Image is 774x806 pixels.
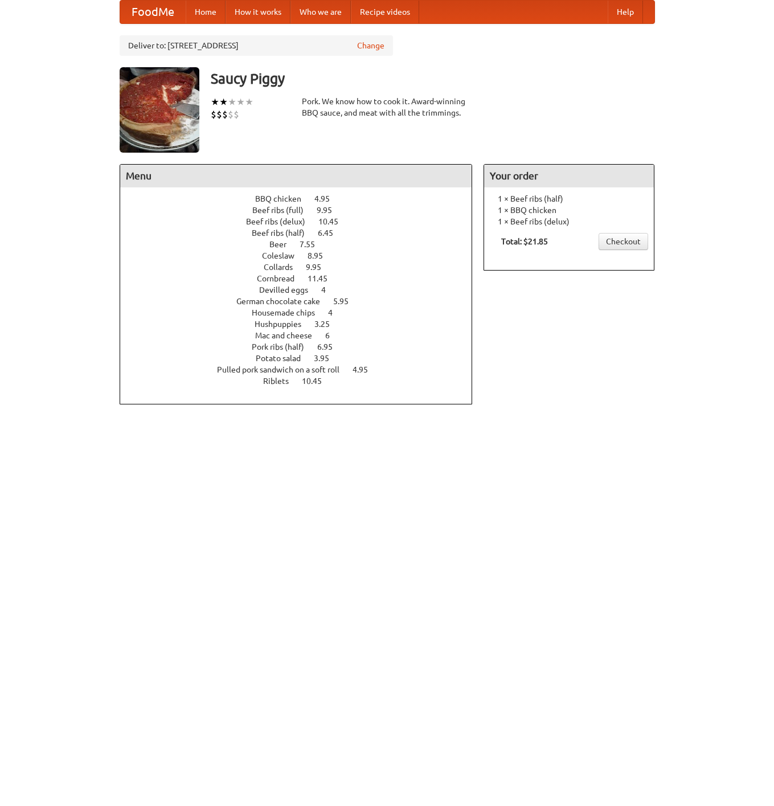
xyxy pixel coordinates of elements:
[211,67,655,90] h3: Saucy Piggy
[252,228,354,238] a: Beef ribs (half) 6.45
[317,342,344,351] span: 6.95
[226,1,290,23] a: How it works
[264,263,304,272] span: Collards
[259,285,347,294] a: Devilled eggs 4
[255,194,351,203] a: BBQ chicken 4.95
[219,96,228,108] li: ★
[318,228,345,238] span: 6.45
[255,194,313,203] span: BBQ chicken
[501,237,548,246] b: Total: $21.85
[252,228,316,238] span: Beef ribs (half)
[314,354,341,363] span: 3.95
[120,1,186,23] a: FoodMe
[269,240,336,249] a: Beer 7.55
[262,251,306,260] span: Coleslaw
[211,108,216,121] li: $
[318,217,350,226] span: 10.45
[246,217,317,226] span: Beef ribs (delux)
[490,204,648,216] li: 1 × BBQ chicken
[333,297,360,306] span: 5.95
[236,297,370,306] a: German chocolate cake 5.95
[302,377,333,386] span: 10.45
[252,308,354,317] a: Housemade chips 4
[263,377,300,386] span: Riblets
[252,308,326,317] span: Housemade chips
[484,165,654,187] h4: Your order
[228,108,234,121] li: $
[255,320,351,329] a: Hushpuppies 3.25
[263,377,343,386] a: Riblets 10.45
[259,285,320,294] span: Devilled eggs
[186,1,226,23] a: Home
[490,193,648,204] li: 1 × Beef ribs (half)
[236,297,331,306] span: German chocolate cake
[490,216,648,227] li: 1 × Beef ribs (delux)
[325,331,341,340] span: 6
[252,206,353,215] a: Beef ribs (full) 9.95
[269,240,298,249] span: Beer
[255,331,323,340] span: Mac and cheese
[321,285,337,294] span: 4
[317,206,343,215] span: 9.95
[255,320,313,329] span: Hushpuppies
[257,274,349,283] a: Cornbread 11.45
[357,40,384,51] a: Change
[599,233,648,250] a: Checkout
[314,320,341,329] span: 3.25
[306,263,333,272] span: 9.95
[217,365,351,374] span: Pulled pork sandwich on a soft roll
[351,1,419,23] a: Recipe videos
[222,108,228,121] li: $
[252,342,354,351] a: Pork ribs (half) 6.95
[120,165,472,187] h4: Menu
[252,206,315,215] span: Beef ribs (full)
[302,96,473,118] div: Pork. We know how to cook it. Award-winning BBQ sauce, and meat with all the trimmings.
[256,354,312,363] span: Potato salad
[256,354,350,363] a: Potato salad 3.95
[300,240,326,249] span: 7.55
[216,108,222,121] li: $
[246,217,359,226] a: Beef ribs (delux) 10.45
[120,35,393,56] div: Deliver to: [STREET_ADDRESS]
[314,194,341,203] span: 4.95
[608,1,643,23] a: Help
[262,251,344,260] a: Coleslaw 8.95
[217,365,389,374] a: Pulled pork sandwich on a soft roll 4.95
[257,274,306,283] span: Cornbread
[234,108,239,121] li: $
[236,96,245,108] li: ★
[264,263,342,272] a: Collards 9.95
[308,274,339,283] span: 11.45
[245,96,253,108] li: ★
[252,342,316,351] span: Pork ribs (half)
[328,308,344,317] span: 4
[120,67,199,153] img: angular.jpg
[255,331,351,340] a: Mac and cheese 6
[228,96,236,108] li: ★
[290,1,351,23] a: Who we are
[308,251,334,260] span: 8.95
[353,365,379,374] span: 4.95
[211,96,219,108] li: ★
